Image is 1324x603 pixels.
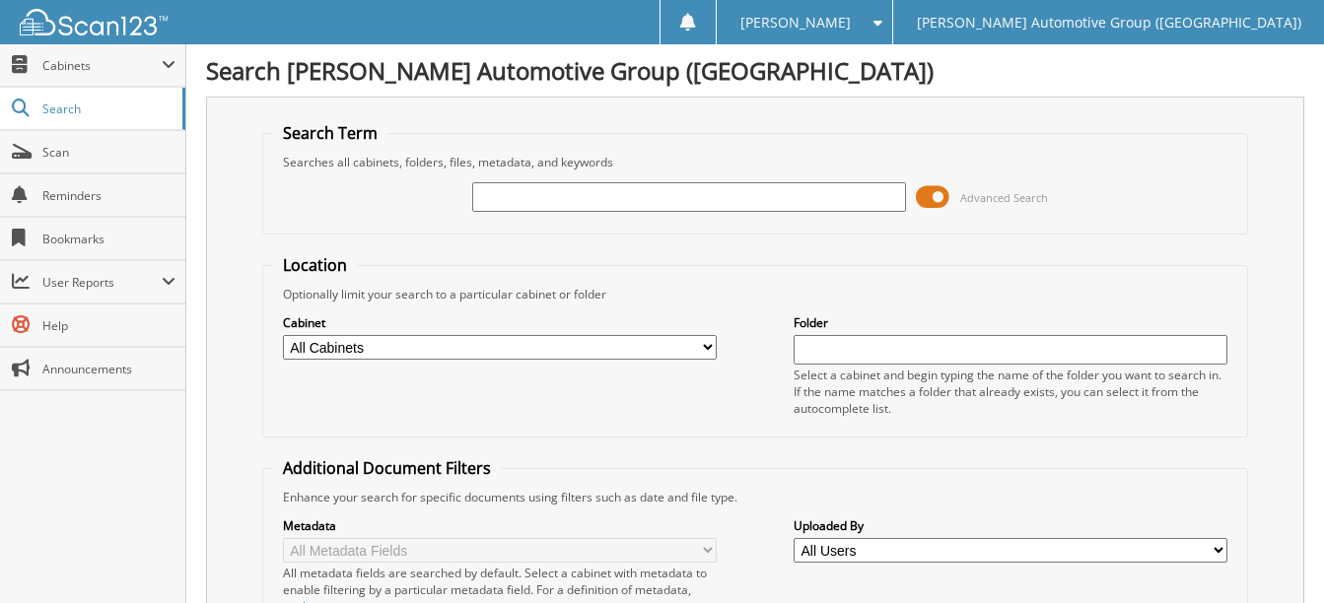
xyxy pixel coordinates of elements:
[42,317,175,334] span: Help
[42,57,162,74] span: Cabinets
[794,367,1227,417] div: Select a cabinet and begin typing the name of the folder you want to search in. If the name match...
[273,122,387,144] legend: Search Term
[206,54,1304,87] h1: Search [PERSON_NAME] Automotive Group ([GEOGRAPHIC_DATA])
[42,361,175,377] span: Announcements
[794,517,1227,534] label: Uploaded By
[273,254,357,276] legend: Location
[42,187,175,204] span: Reminders
[42,144,175,161] span: Scan
[42,100,173,117] span: Search
[42,274,162,291] span: User Reports
[283,517,717,534] label: Metadata
[960,190,1048,205] span: Advanced Search
[273,457,501,479] legend: Additional Document Filters
[273,286,1238,302] div: Optionally limit your search to a particular cabinet or folder
[794,314,1227,331] label: Folder
[273,489,1238,505] div: Enhance your search for specific documents using filters such as date and file type.
[283,314,717,331] label: Cabinet
[740,17,851,29] span: [PERSON_NAME]
[273,154,1238,170] div: Searches all cabinets, folders, files, metadata, and keywords
[42,231,175,247] span: Bookmarks
[917,17,1301,29] span: [PERSON_NAME] Automotive Group ([GEOGRAPHIC_DATA])
[20,9,168,35] img: scan123-logo-white.svg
